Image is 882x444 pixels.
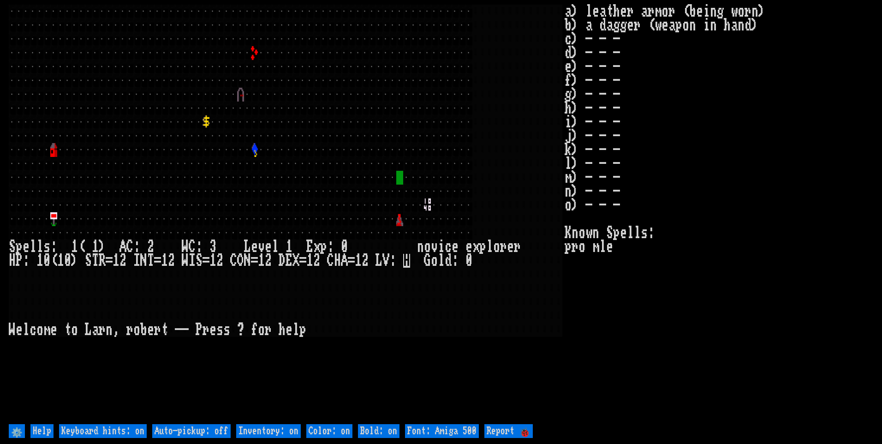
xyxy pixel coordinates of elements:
div: L [85,323,92,337]
div: C [126,240,133,254]
div: 2 [168,254,175,268]
div: r [500,240,507,254]
div: e [251,240,258,254]
div: ? [237,323,244,337]
div: l [272,240,279,254]
div: o [36,323,43,337]
div: H [334,254,341,268]
mark: H [403,254,410,268]
div: p [479,240,486,254]
div: e [452,240,459,254]
div: 1 [258,254,265,268]
div: o [71,323,78,337]
input: Bold: on [358,424,399,438]
div: E [286,254,292,268]
div: C [189,240,196,254]
div: W [9,323,16,337]
div: r [126,323,133,337]
div: = [348,254,355,268]
div: o [133,323,140,337]
div: n [106,323,113,337]
div: : [23,254,30,268]
input: Inventory: on [236,424,301,438]
div: ) [99,240,106,254]
div: W [182,240,189,254]
div: 1 [306,254,313,268]
input: Help [30,424,54,438]
div: v [431,240,438,254]
div: e [507,240,514,254]
div: p [299,323,306,337]
div: a [92,323,99,337]
div: : [50,240,57,254]
input: Color: on [306,424,352,438]
input: Report 🐞 [484,424,533,438]
stats: a) leather armor (being worn) b) a dagger (weapon in hand) c) - - - d) - - - e) - - - f) - - - g)... [565,5,873,422]
div: 1 [92,240,99,254]
div: p [16,240,23,254]
div: o [431,254,438,268]
input: Auto-pickup: off [152,424,231,438]
div: A [119,240,126,254]
div: 0 [465,254,472,268]
div: l [23,323,30,337]
div: T [147,254,154,268]
div: 1 [286,240,292,254]
div: r [99,323,106,337]
div: L [244,240,251,254]
div: A [341,254,348,268]
div: S [85,254,92,268]
div: r [265,323,272,337]
div: 2 [216,254,223,268]
div: D [279,254,286,268]
div: o [258,323,265,337]
div: 2 [147,240,154,254]
div: l [486,240,493,254]
div: S [9,240,16,254]
div: t [161,323,168,337]
div: 0 [43,254,50,268]
div: N [244,254,251,268]
input: Font: Amiga 500 [405,424,479,438]
div: o [493,240,500,254]
div: e [465,240,472,254]
div: n [417,240,424,254]
div: = [203,254,209,268]
div: V [382,254,389,268]
div: 3 [209,240,216,254]
div: L [375,254,382,268]
div: = [251,254,258,268]
div: l [292,323,299,337]
div: e [16,323,23,337]
div: d [445,254,452,268]
div: r [203,323,209,337]
div: : [452,254,459,268]
div: l [438,254,445,268]
div: 2 [119,254,126,268]
div: G [424,254,431,268]
div: P [16,254,23,268]
div: 2 [362,254,369,268]
div: = [106,254,113,268]
div: ( [50,254,57,268]
div: : [133,240,140,254]
div: 0 [341,240,348,254]
div: - [175,323,182,337]
div: e [209,323,216,337]
div: ( [78,240,85,254]
input: Keyboard hints: on [59,424,147,438]
div: 0 [64,254,71,268]
div: N [140,254,147,268]
div: ) [71,254,78,268]
div: e [265,240,272,254]
div: = [154,254,161,268]
div: v [258,240,265,254]
div: t [64,323,71,337]
div: 1 [113,254,119,268]
div: E [306,240,313,254]
div: 1 [36,254,43,268]
div: l [36,240,43,254]
div: C [230,254,237,268]
div: x [313,240,320,254]
div: 2 [265,254,272,268]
